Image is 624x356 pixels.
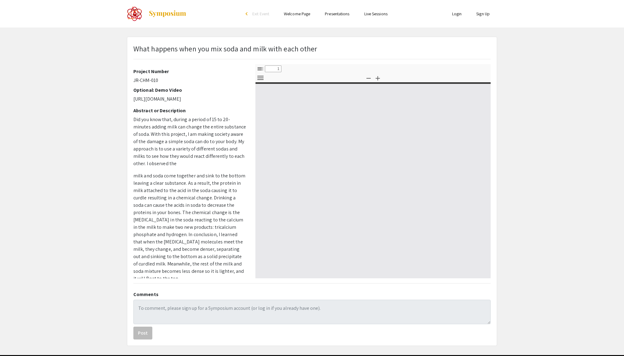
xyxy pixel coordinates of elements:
[133,69,246,74] h2: Project Number
[133,291,491,297] h2: Comments
[265,65,281,72] input: Page
[364,11,388,17] a: Live Sessions
[133,172,246,282] p: milk and soda come together and sink to the bottom leaving a clear substance. As a result, the pr...
[246,12,249,16] div: arrow_back_ios
[133,95,246,103] p: [URL][DOMAIN_NAME]
[148,10,187,17] img: Symposium by ForagerOne
[133,108,246,113] h2: Abstract or Description
[373,73,383,82] button: Zoom In
[252,11,269,17] span: Exit Event
[363,73,374,82] button: Zoom Out
[133,43,317,54] p: What happens when you mix soda and milk with each other
[284,11,310,17] a: Welcome Page
[598,328,619,351] iframe: Chat
[255,64,266,73] button: Toggle Sidebar
[127,6,142,21] img: The 2022 CoorsTek Denver Metro Regional Science and Engineering Fair
[255,73,266,82] button: Tools
[133,87,246,93] h2: Optional: Demo Video
[133,327,152,339] button: Post
[476,11,490,17] a: Sign Up
[133,116,246,167] p: Did you know that, during a period of 15 to 20-minutes adding milk can change the entire substanc...
[325,11,349,17] a: Presentations
[127,6,187,21] a: The 2022 CoorsTek Denver Metro Regional Science and Engineering Fair
[133,77,246,84] p: JR-CHM-010
[452,11,462,17] a: Login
